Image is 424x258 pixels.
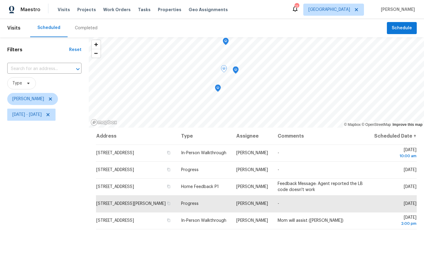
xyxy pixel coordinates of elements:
div: Reset [69,47,81,53]
a: OpenStreetMap [362,123,391,127]
div: Map marker [221,65,227,75]
span: [PERSON_NAME] [378,7,415,13]
span: Home Feedback P1 [181,185,219,189]
th: Assignee [231,128,273,145]
span: [DATE] - [DATE] [12,112,42,118]
a: Mapbox [344,123,361,127]
input: Search for an address... [7,64,65,74]
th: Comments [273,128,369,145]
div: 11 [295,4,299,10]
span: [PERSON_NAME] [236,185,268,189]
span: In-Person Walkthrough [181,151,226,155]
span: [PERSON_NAME] [236,168,268,172]
span: [DATE] [404,185,416,189]
div: Completed [75,25,97,31]
button: Copy Address [166,167,171,172]
div: Map marker [233,66,239,76]
span: [PERSON_NAME] [236,202,268,206]
span: [DATE] [404,168,416,172]
button: Copy Address [166,184,171,189]
span: [DATE] [404,202,416,206]
th: Type [176,128,231,145]
span: Visits [58,7,70,13]
span: [PERSON_NAME] [236,218,268,223]
span: Maestro [21,7,40,13]
span: [STREET_ADDRESS] [96,151,134,155]
span: [STREET_ADDRESS] [96,185,134,189]
span: Progress [181,168,199,172]
span: Projects [77,7,96,13]
span: [PERSON_NAME] [12,96,44,102]
span: Mom will assist ([PERSON_NAME]) [278,218,343,223]
div: Map marker [215,84,221,94]
button: Zoom in [92,40,100,49]
div: 2:00 pm [374,221,416,227]
button: Copy Address [166,150,171,155]
button: Copy Address [166,201,171,206]
span: [STREET_ADDRESS][PERSON_NAME] [96,202,166,206]
span: - [278,202,279,206]
div: Map marker [223,38,229,47]
span: [STREET_ADDRESS] [96,218,134,223]
span: Visits [7,21,21,35]
span: - [278,168,279,172]
th: Scheduled Date ↑ [369,128,417,145]
span: Feedback Message: Agent reported the LB code doesn't work [278,182,363,192]
span: Work Orders [103,7,131,13]
button: Schedule [387,22,417,34]
span: [DATE] [374,148,416,159]
div: 10:00 am [374,153,416,159]
span: [PERSON_NAME] [236,151,268,155]
th: Address [96,128,176,145]
span: Progress [181,202,199,206]
span: Geo Assignments [189,7,228,13]
span: - [278,151,279,155]
a: Improve this map [393,123,422,127]
button: Copy Address [166,218,171,223]
a: Mapbox homepage [91,119,117,126]
span: Schedule [392,24,412,32]
span: Properties [158,7,181,13]
span: [GEOGRAPHIC_DATA] [308,7,350,13]
span: [DATE] [374,215,416,227]
h1: Filters [7,47,69,53]
span: In-Person Walkthrough [181,218,226,223]
span: Type [12,80,22,86]
button: Open [74,65,82,73]
span: Tasks [138,8,151,12]
button: Zoom out [92,49,100,58]
span: [STREET_ADDRESS] [96,168,134,172]
div: Scheduled [37,25,60,31]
